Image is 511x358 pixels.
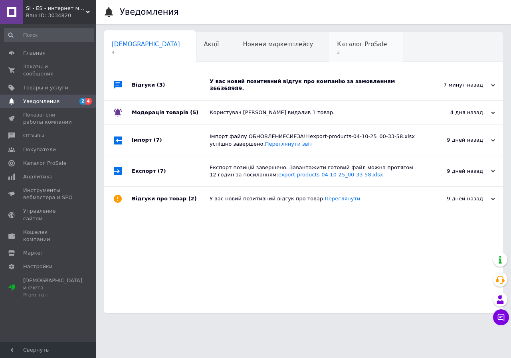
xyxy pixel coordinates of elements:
span: Показатели работы компании [23,111,74,126]
span: Каталог ProSale [23,160,66,167]
a: Переглянути [325,196,360,202]
div: 9 дней назад [415,168,495,175]
span: Управление сайтом [23,208,74,222]
div: Імпорт файлу ОБНОВЛЕНИЕСИЕЗА!!!export-products-04-10-25_00-33-58.xlsx успішно завершено. [210,133,415,147]
div: Імпорт [132,125,210,155]
div: 9 дней назад [415,195,495,202]
span: Товары и услуги [23,84,68,91]
div: Відгуки [132,70,210,100]
span: 4 [85,98,92,105]
span: Каталог ProSale [337,41,387,48]
span: Заказы и сообщения [23,63,74,77]
span: [DEMOGRAPHIC_DATA] и счета [23,277,82,299]
span: (2) [188,196,197,202]
span: Настройки [23,263,52,270]
a: export-products-04-10-25_00-33-58.xlsx [278,172,383,178]
div: 4 дня назад [415,109,495,116]
div: У вас новий позитивний відгук про компанію за замовленням 366368989. [210,78,415,92]
span: (7) [154,137,162,143]
span: 2 [337,49,387,55]
span: SI - ES - интернет магазин ювелирных украшений [26,5,86,12]
span: Главная [23,49,46,57]
span: Покупатели [23,146,56,153]
span: Отзывы [23,132,44,139]
div: 7 минут назад [415,81,495,89]
span: (5) [190,109,198,115]
div: 9 дней назад [415,136,495,144]
span: Инструменты вебмастера и SEO [23,187,74,201]
div: Prom топ [23,291,82,299]
div: Ваш ID: 3034820 [26,12,96,19]
a: Переглянути звіт [265,141,313,147]
span: (7) [158,168,166,174]
div: Експорт [132,156,210,186]
div: Модерація товарів [132,101,210,125]
h1: Уведомления [120,7,179,17]
span: Новини маркетплейсу [243,41,313,48]
span: Акції [204,41,219,48]
span: Аналитика [23,173,53,180]
span: Кошелек компании [23,229,74,243]
span: 2 [79,98,86,105]
span: 4 [112,49,180,55]
div: Експорт позицій завершено. Завантажити готовий файл можна протягом 12 годин за посиланням: [210,164,415,178]
div: У вас новий позитивний відгук про товар. [210,195,415,202]
div: Відгуки про товар [132,187,210,211]
span: [DEMOGRAPHIC_DATA] [112,41,180,48]
button: Чат с покупателем [493,309,509,325]
input: Поиск [4,28,94,42]
span: (3) [157,82,165,88]
span: Маркет [23,249,44,257]
span: Уведомления [23,98,59,105]
div: Користувач [PERSON_NAME] видалив 1 товар. [210,109,415,116]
